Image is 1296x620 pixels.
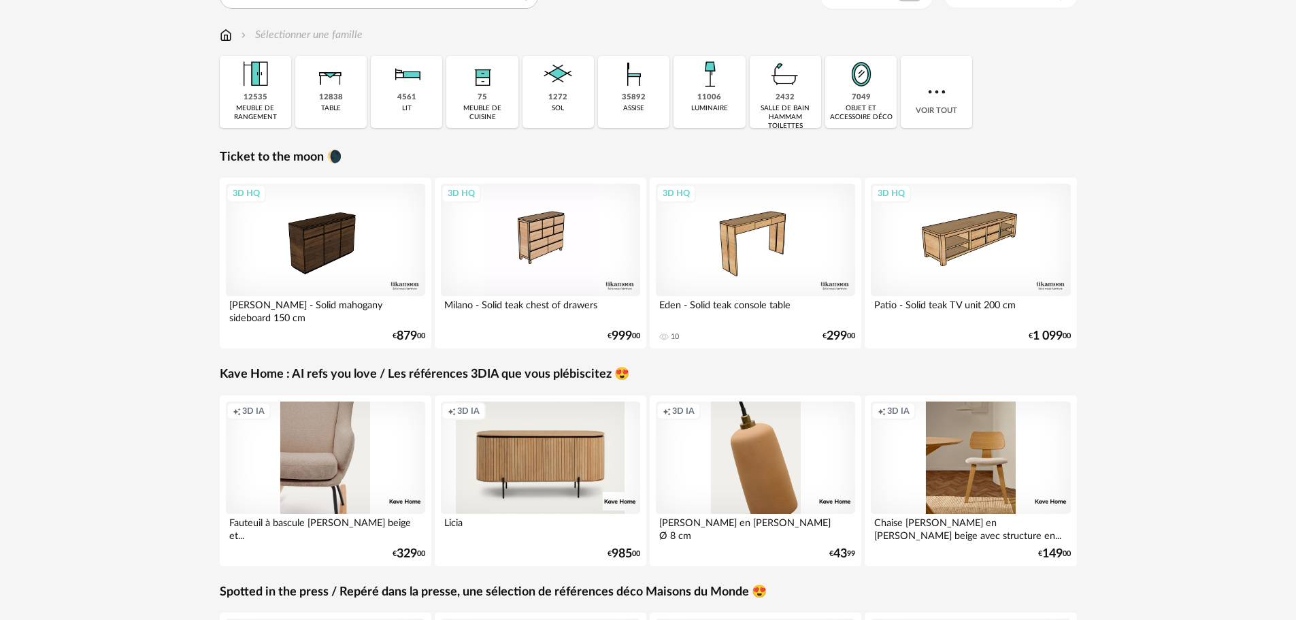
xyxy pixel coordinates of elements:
span: 149 [1042,549,1063,559]
a: Spotted in the press / Repéré dans la presse, une sélection de références déco Maisons du Monde 😍 [220,585,767,600]
div: 7049 [852,93,871,103]
div: [PERSON_NAME] - Solid mahogany sideboard 150 cm [226,296,426,323]
img: Luminaire.png [691,56,728,93]
a: 3D HQ Eden - Solid teak console table 10 €29900 [650,178,862,348]
a: 3D HQ Patio - Solid teak TV unit 200 cm €1 09900 [865,178,1077,348]
span: 985 [612,549,632,559]
img: Table.png [312,56,349,93]
div: meuble de rangement [224,104,287,122]
div: € 99 [829,549,855,559]
div: 75 [478,93,487,103]
a: Creation icon 3D IA Chaise [PERSON_NAME] en [PERSON_NAME] beige avec structure en... €14900 [865,395,1077,566]
a: Creation icon 3D IA Licia €98500 [435,395,647,566]
a: 3D HQ Milano - Solid teak chest of drawers €99900 [435,178,647,348]
span: 879 [397,331,417,341]
div: 2432 [776,93,795,103]
div: Patio - Solid teak TV unit 200 cm [871,296,1071,323]
span: 1 099 [1033,331,1063,341]
span: 43 [833,549,847,559]
div: 10 [671,332,679,342]
div: Voir tout [901,56,972,128]
img: svg+xml;base64,PHN2ZyB3aWR0aD0iMTYiIGhlaWdodD0iMTYiIHZpZXdCb3g9IjAgMCAxNiAxNiIgZmlsbD0ibm9uZSIgeG... [238,27,249,43]
div: Licia [441,514,641,541]
div: € 00 [1029,331,1071,341]
div: 3D HQ [657,184,696,202]
div: 3D HQ [227,184,266,202]
div: 12535 [244,93,267,103]
img: Meuble%20de%20rangement.png [237,56,273,93]
a: Kave Home : AI refs you love / Les références 3DIA que vous plébiscitez 😍 [220,367,629,382]
a: Creation icon 3D IA Fauteuil à bascule [PERSON_NAME] beige et... €32900 [220,395,432,566]
a: Creation icon 3D IA [PERSON_NAME] en [PERSON_NAME] Ø 8 cm €4399 [650,395,862,566]
span: 999 [612,331,632,341]
span: Creation icon [233,406,241,417]
div: [PERSON_NAME] en [PERSON_NAME] Ø 8 cm [656,514,856,541]
div: lit [402,104,412,113]
img: Salle%20de%20bain.png [767,56,803,93]
div: Sélectionner une famille [238,27,363,43]
a: 3D HQ [PERSON_NAME] - Solid mahogany sideboard 150 cm €87900 [220,178,432,348]
div: € 00 [608,549,640,559]
img: Literie.png [388,56,425,93]
div: € 00 [823,331,855,341]
img: Miroir.png [843,56,880,93]
div: € 00 [393,549,425,559]
span: Creation icon [878,406,886,417]
span: Creation icon [448,406,456,417]
span: 3D IA [887,406,910,417]
div: objet et accessoire déco [829,104,893,122]
span: 3D IA [457,406,480,417]
img: Rangement.png [464,56,501,93]
div: € 00 [608,331,640,341]
div: Milano - Solid teak chest of drawers [441,296,641,323]
a: Ticket to the moon 🌘 [220,150,342,165]
div: luminaire [691,104,728,113]
span: 3D IA [672,406,695,417]
span: 329 [397,549,417,559]
div: 3D HQ [442,184,481,202]
div: Chaise [PERSON_NAME] en [PERSON_NAME] beige avec structure en... [871,514,1071,541]
div: 11006 [697,93,721,103]
div: Fauteuil à bascule [PERSON_NAME] beige et... [226,514,426,541]
img: more.7b13dc1.svg [925,80,949,104]
span: Creation icon [663,406,671,417]
div: table [321,104,341,113]
div: 1272 [548,93,567,103]
div: 4561 [397,93,416,103]
img: Sol.png [539,56,576,93]
span: 3D IA [242,406,265,417]
div: salle de bain hammam toilettes [754,104,817,131]
div: 12838 [319,93,343,103]
img: svg+xml;base64,PHN2ZyB3aWR0aD0iMTYiIGhlaWdodD0iMTciIHZpZXdCb3g9IjAgMCAxNiAxNyIgZmlsbD0ibm9uZSIgeG... [220,27,232,43]
div: assise [623,104,644,113]
span: 299 [827,331,847,341]
div: Eden - Solid teak console table [656,296,856,323]
div: € 00 [393,331,425,341]
div: 35892 [622,93,646,103]
div: € 00 [1038,549,1071,559]
img: Assise.png [616,56,652,93]
div: sol [552,104,564,113]
div: 3D HQ [871,184,911,202]
div: meuble de cuisine [450,104,514,122]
